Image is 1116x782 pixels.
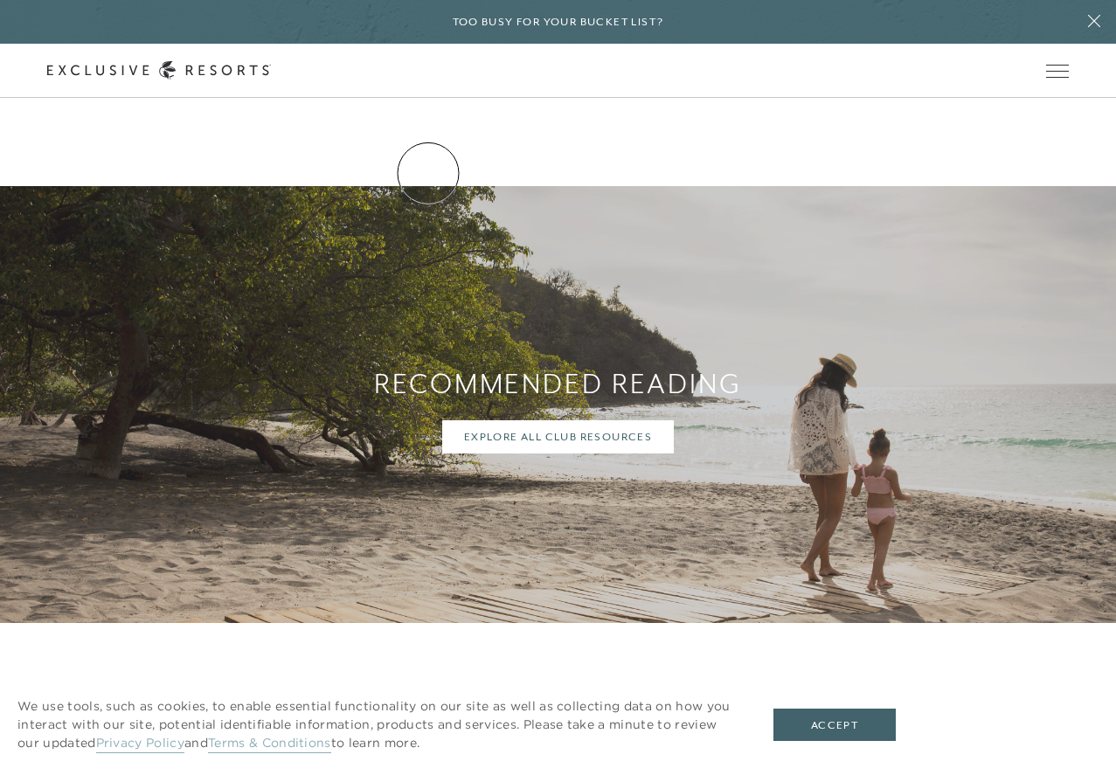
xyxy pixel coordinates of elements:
[374,364,742,403] h1: Recommended Reading
[773,709,896,742] button: Accept
[17,697,738,752] p: We use tools, such as cookies, to enable essential functionality on our site as well as collectin...
[208,735,331,753] a: Terms & Conditions
[96,735,184,753] a: Privacy Policy
[453,14,664,31] h6: Too busy for your bucket list?
[442,420,674,453] a: Explore All Club Resources
[1046,65,1069,77] button: Open navigation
